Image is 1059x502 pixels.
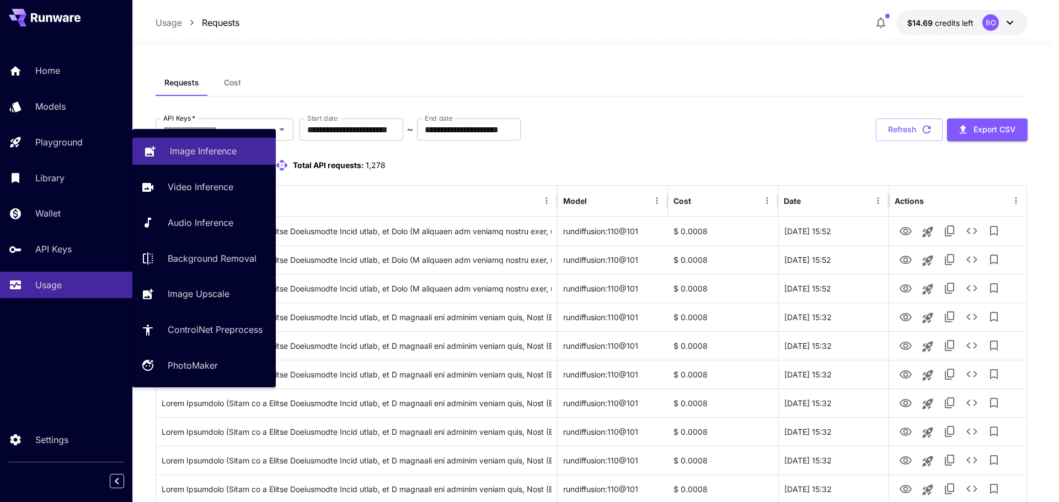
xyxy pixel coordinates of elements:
div: Cost [673,196,691,206]
button: See details [961,449,983,471]
button: Copy TaskUUID [939,277,961,299]
button: Menu [1008,193,1024,208]
p: Usage [156,16,182,29]
button: See details [961,478,983,500]
div: Click to copy prompt [162,303,552,331]
button: See details [961,420,983,442]
button: Refresh [876,118,943,141]
button: View [895,277,917,299]
p: Playground [35,136,83,149]
button: Copy TaskUUID [939,420,961,442]
p: Background Removal [168,252,256,265]
div: Actions [895,196,924,206]
div: BO [982,14,999,31]
p: Home [35,64,60,77]
div: $ 0.0008 [668,446,778,474]
button: Launch in playground [917,250,939,272]
div: 02 Oct, 2025 15:52 [778,217,889,245]
p: ~ [407,123,413,136]
div: 02 Oct, 2025 15:32 [778,388,889,417]
div: Date [784,196,801,206]
div: $ 0.0008 [668,303,778,331]
span: Cost [224,78,241,88]
div: rundiffusion:110@101 [558,303,668,331]
button: See details [961,363,983,385]
button: Sort [692,193,708,208]
button: Launch in playground [917,422,939,444]
nav: breadcrumb [156,16,239,29]
button: View [895,363,917,385]
a: Video Inference [132,174,276,201]
button: Copy TaskUUID [939,306,961,328]
button: Add to library [983,334,1005,357]
p: Usage [35,278,62,292]
div: Click to copy prompt [162,446,552,474]
button: Export CSV [947,118,1028,141]
div: rundiffusion:110@101 [558,331,668,360]
div: Click to copy prompt [162,246,552,274]
button: Add to library [983,478,1005,500]
div: $ 0.0008 [668,360,778,388]
button: Add to library [983,220,1005,242]
span: credits left [935,18,974,28]
div: Collapse sidebar [118,471,132,491]
div: Click to copy prompt [162,360,552,388]
button: Menu [760,193,775,208]
div: 02 Oct, 2025 15:52 [778,245,889,274]
div: $ 0.0008 [668,217,778,245]
a: Audio Inference [132,209,276,236]
button: $14.68801 [896,10,1028,35]
button: View [895,420,917,442]
div: 02 Oct, 2025 15:32 [778,331,889,360]
button: Add to library [983,363,1005,385]
div: Click to copy prompt [162,274,552,303]
div: 02 Oct, 2025 15:52 [778,274,889,303]
button: View [895,334,917,357]
button: Menu [870,193,886,208]
p: Video Inference [168,180,233,193]
div: rundiffusion:110@101 [558,388,668,417]
div: 02 Oct, 2025 15:32 [778,303,889,331]
button: View [895,477,917,500]
button: Copy TaskUUID [939,220,961,242]
button: Sort [588,193,603,208]
label: Start date [307,114,338,123]
p: ControlNet Preprocess [168,323,263,336]
p: Models [35,100,66,113]
button: Open [274,122,290,137]
button: Add to library [983,420,1005,442]
button: Add to library [983,277,1005,299]
a: Background Removal [132,245,276,272]
button: Launch in playground [917,364,939,386]
span: Total API requests: [293,160,364,170]
div: Click to copy prompt [162,418,552,446]
div: $ 0.0008 [668,245,778,274]
button: Launch in playground [917,336,939,358]
p: API Keys [35,242,72,256]
button: Launch in playground [917,221,939,243]
button: Copy TaskUUID [939,249,961,271]
button: Add to library [983,249,1005,271]
button: Copy TaskUUID [939,392,961,414]
div: rundiffusion:110@101 [558,446,668,474]
div: rundiffusion:110@101 [558,274,668,303]
button: Launch in playground [917,278,939,300]
button: View [895,449,917,471]
button: View [895,219,917,242]
div: Click to copy prompt [162,389,552,417]
p: PhotoMaker [168,359,218,372]
a: PhotoMaker [132,352,276,379]
button: Add to library [983,392,1005,414]
div: $ 0.0008 [668,388,778,417]
p: Requests [202,16,239,29]
span: Requests [164,78,199,88]
div: rundiffusion:110@101 [558,217,668,245]
button: Add to library [983,306,1005,328]
button: Add to library [983,449,1005,471]
button: Menu [649,193,665,208]
button: See details [961,249,983,271]
button: See details [961,392,983,414]
div: Click to copy prompt [162,332,552,360]
button: See details [961,306,983,328]
p: Image Inference [170,144,237,158]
